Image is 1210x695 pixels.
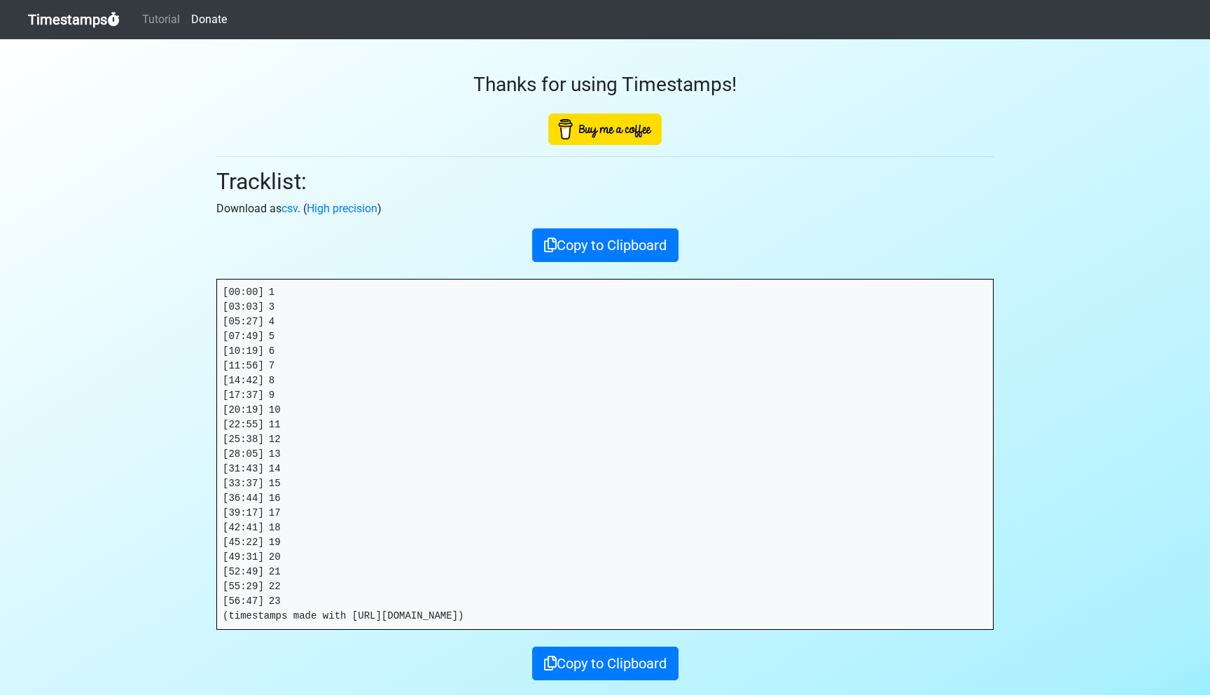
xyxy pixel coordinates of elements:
[532,228,679,262] button: Copy to Clipboard
[216,73,994,97] h3: Thanks for using Timestamps!
[28,6,120,34] a: Timestamps
[137,6,186,34] a: Tutorial
[307,202,377,215] a: High precision
[281,202,298,215] a: csv
[217,280,993,629] pre: [00:00] 1 [03:03] 3 [05:27] 4 [07:49] 5 [10:19] 6 [11:56] 7 [14:42] 8 [17:37] 9 [20:19] 10 [22:55...
[216,168,994,195] h2: Tracklist:
[216,200,994,217] p: Download as . ( )
[532,647,679,680] button: Copy to Clipboard
[186,6,232,34] a: Donate
[548,113,662,145] img: Buy Me A Coffee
